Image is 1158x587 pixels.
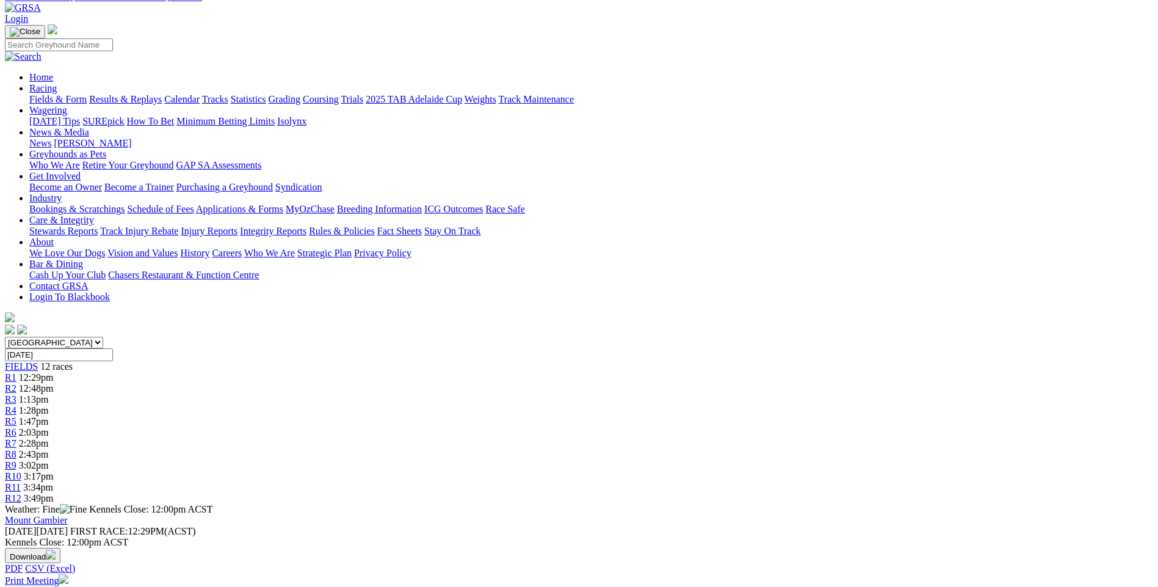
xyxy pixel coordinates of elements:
[5,416,16,427] a: R5
[176,182,273,192] a: Purchasing a Greyhound
[29,215,94,225] a: Care & Integrity
[5,449,16,459] a: R8
[5,372,16,383] span: R1
[89,504,212,514] span: Kennels Close: 12:00pm ACST
[5,25,45,38] button: Toggle navigation
[29,160,1153,171] div: Greyhounds as Pets
[424,204,483,214] a: ICG Outcomes
[5,563,23,574] a: PDF
[29,138,1153,149] div: News & Media
[19,427,49,438] span: 2:03pm
[212,248,242,258] a: Careers
[127,204,194,214] a: Schedule of Fees
[127,116,175,126] a: How To Bet
[202,94,228,104] a: Tracks
[29,270,106,280] a: Cash Up Your Club
[29,160,80,170] a: Who We Are
[19,416,49,427] span: 1:47pm
[5,504,89,514] span: Weather: Fine
[424,226,480,236] a: Stay On Track
[196,204,283,214] a: Applications & Forms
[29,94,87,104] a: Fields & Form
[29,83,57,93] a: Racing
[309,226,375,236] a: Rules & Policies
[104,182,174,192] a: Become a Trainer
[231,94,266,104] a: Statistics
[19,372,54,383] span: 12:29pm
[5,471,21,481] a: R10
[5,361,38,372] span: FIELDS
[46,550,56,560] img: download.svg
[48,24,57,34] img: logo-grsa-white.png
[29,138,51,148] a: News
[29,248,105,258] a: We Love Our Dogs
[29,72,53,82] a: Home
[181,226,237,236] a: Injury Reports
[10,27,40,37] img: Close
[108,270,259,280] a: Chasers Restaurant & Function Centre
[5,515,68,525] a: Mount Gambier
[5,482,21,492] a: R11
[5,394,16,405] span: R3
[354,248,411,258] a: Privacy Policy
[29,94,1153,105] div: Racing
[29,116,1153,127] div: Wagering
[54,138,131,148] a: [PERSON_NAME]
[5,383,16,394] a: R2
[5,38,113,51] input: Search
[176,160,262,170] a: GAP SA Assessments
[29,171,81,181] a: Get Involved
[5,526,37,536] span: [DATE]
[5,493,21,503] span: R12
[5,438,16,448] a: R7
[303,94,339,104] a: Coursing
[5,51,42,62] img: Search
[70,526,196,536] span: 12:29PM(ACST)
[180,248,209,258] a: History
[29,204,1153,215] div: Industry
[5,460,16,470] a: R9
[5,405,16,416] a: R4
[5,312,15,322] img: logo-grsa-white.png
[5,2,41,13] img: GRSA
[277,116,306,126] a: Isolynx
[24,493,54,503] span: 3:49pm
[19,449,49,459] span: 2:43pm
[29,226,98,236] a: Stewards Reports
[5,325,15,334] img: facebook.svg
[275,182,322,192] a: Syndication
[29,204,125,214] a: Bookings & Scratchings
[19,438,49,448] span: 2:28pm
[499,94,574,104] a: Track Maintenance
[89,94,162,104] a: Results & Replays
[465,94,496,104] a: Weights
[19,405,49,416] span: 1:28pm
[337,204,422,214] a: Breeding Information
[29,105,67,115] a: Wagering
[40,361,73,372] span: 12 races
[5,13,28,24] a: Login
[176,116,275,126] a: Minimum Betting Limits
[366,94,462,104] a: 2025 TAB Adelaide Cup
[19,394,49,405] span: 1:13pm
[100,226,178,236] a: Track Injury Rebate
[5,427,16,438] a: R6
[24,471,54,481] span: 3:17pm
[5,563,1153,574] div: Download
[25,563,75,574] a: CSV (Excel)
[60,504,87,515] img: Fine
[164,94,200,104] a: Calendar
[341,94,363,104] a: Trials
[29,259,83,269] a: Bar & Dining
[5,575,68,586] a: Print Meeting
[29,237,54,247] a: About
[70,526,128,536] span: FIRST RACE:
